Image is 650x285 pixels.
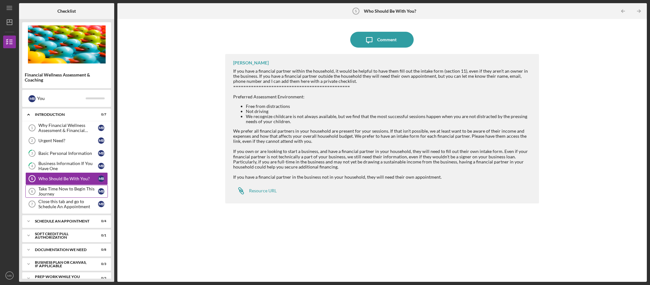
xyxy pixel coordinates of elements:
div: Comment [377,32,397,48]
div: Business Information If You Have One [38,161,98,171]
div: You [37,93,86,104]
div: If you own or are looking to start a business, and have a financial partner in your household, th... [233,149,533,169]
li: Not driving [246,109,533,114]
div: 0 / 3 [95,262,106,266]
div: If you have a financial partner within the household, it would be helpful to have them fill out t... [233,69,533,84]
div: 0 / 8 [95,248,106,252]
a: 7Close this tab and go to Schedule An AppointmentMB [25,198,108,210]
div: ============================================== [233,84,533,89]
div: Preferred Assessment Environment: [233,94,533,99]
div: If you have a financial partner in the business not in your household, they will need their own a... [233,175,533,180]
div: Basic Personal Information [38,151,98,156]
div: 0 / 7 [95,113,106,116]
div: Schedule An Appointment [35,219,90,223]
div: Resource URL [249,188,277,193]
div: M B [98,201,104,207]
div: We prefer all financial partners in your household are present for your sessions. If that isn't p... [233,129,533,144]
div: M B [98,150,104,156]
tspan: 2 [31,139,33,142]
div: Urgent Need? [38,138,98,143]
div: Close this tab and go to Schedule An Appointment [38,199,98,209]
div: M B [98,188,104,195]
a: 1Why Financial Wellness Assessment & Financial Coaching?MB [25,122,108,134]
a: 2Urgent Need?MB [25,134,108,147]
tspan: 6 [31,189,33,193]
a: 5Who Should Be With You?MB [25,172,108,185]
div: Documentation We Need [35,248,90,252]
div: Business Plan or Canvas, if applicable [35,261,90,268]
tspan: 1 [31,126,33,130]
a: 3Basic Personal InformationMB [25,147,108,160]
div: Who Should Be With You? [38,176,98,181]
button: Comment [350,32,414,48]
text: MB [7,274,12,277]
div: M B [98,125,104,131]
div: M B [29,95,36,102]
div: Soft Credit Pull Authorization [35,232,90,239]
div: M B [98,176,104,182]
div: 0 / 3 [95,276,106,280]
img: Product logo [22,25,111,63]
tspan: 4 [31,164,33,168]
div: 0 / 1 [95,234,106,237]
div: Financial Wellness Assessment & Coaching [25,72,108,83]
b: Checklist [57,9,76,14]
div: Prep Work While You Wait [35,275,90,282]
div: Introduction [35,113,90,116]
b: Who Should Be With You? [364,9,416,14]
div: [PERSON_NAME] [233,60,269,65]
div: M B [98,137,104,144]
a: 6Take Time Now to Begin This JourneyMB [25,185,108,198]
li: Free from distractions [246,104,533,109]
button: MB [3,269,16,282]
a: 4Business Information If You Have OneMB [25,160,108,172]
div: M B [98,163,104,169]
tspan: 5 [31,177,33,181]
div: Take Time Now to Begin This Journey [38,186,98,196]
tspan: 3 [31,151,33,156]
li: We recognize childcare is not always available, but we find that the most successful sessions hap... [246,114,533,124]
a: Resource URL [233,184,277,197]
div: 0 / 4 [95,219,106,223]
tspan: 7 [31,202,33,206]
tspan: 5 [355,9,357,13]
div: Why Financial Wellness Assessment & Financial Coaching? [38,123,98,133]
